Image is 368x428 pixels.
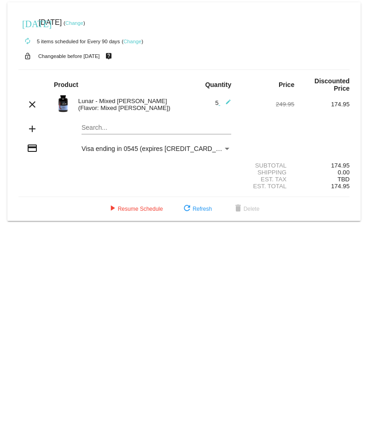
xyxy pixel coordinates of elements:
[174,201,219,217] button: Refresh
[74,98,184,111] div: Lunar - Mixed [PERSON_NAME] (Flavor: Mixed [PERSON_NAME])
[239,183,294,190] div: Est. Total
[294,101,350,108] div: 174.95
[233,206,260,212] span: Delete
[18,39,120,44] small: 5 items scheduled for Every 90 days
[215,99,231,106] span: 5
[65,20,83,26] a: Change
[315,77,350,92] strong: Discounted Price
[107,206,163,212] span: Resume Schedule
[54,94,72,113] img: Image-1-Carousel-Lunar-MB-Roman-Berezecky.png
[220,99,231,110] mat-icon: edit
[239,169,294,176] div: Shipping
[294,162,350,169] div: 174.95
[239,162,294,169] div: Subtotal
[107,203,118,214] mat-icon: play_arrow
[27,143,38,154] mat-icon: credit_card
[103,50,114,62] mat-icon: live_help
[239,101,294,108] div: 249.95
[22,36,33,47] mat-icon: autorenew
[82,124,231,132] input: Search...
[122,39,143,44] small: ( )
[338,176,350,183] span: TBD
[123,39,141,44] a: Change
[27,123,38,134] mat-icon: add
[54,81,78,88] strong: Product
[82,145,236,152] span: Visa ending in 0545 (expires [CREDIT_CARD_DATA])
[239,176,294,183] div: Est. Tax
[64,20,85,26] small: ( )
[205,81,231,88] strong: Quantity
[225,201,267,217] button: Delete
[22,50,33,62] mat-icon: lock_open
[233,203,244,214] mat-icon: delete
[38,53,100,59] small: Changeable before [DATE]
[82,145,231,152] mat-select: Payment Method
[22,17,33,29] mat-icon: [DATE]
[181,206,212,212] span: Refresh
[99,201,170,217] button: Resume Schedule
[331,183,350,190] span: 174.95
[27,99,38,110] mat-icon: clear
[181,203,193,214] mat-icon: refresh
[338,169,350,176] span: 0.00
[279,81,294,88] strong: Price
